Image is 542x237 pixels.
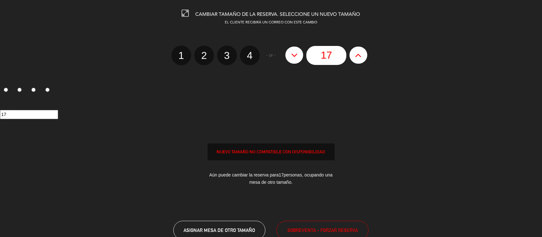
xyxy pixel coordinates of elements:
[208,167,335,191] div: Aún puede cambiar la reserva para personas, ocupando una mesa de otro tamaño.
[14,85,28,96] label: 2
[31,88,36,92] input: 3
[196,12,360,17] span: CAMBIAR TAMAÑO DE LA RESERVA. SELECCIONE UN NUEVO TAMAÑO
[225,21,317,24] span: EL CLIENTE RECIBIRÁ UN CORREO CON ESTE CAMBIO
[266,52,276,59] span: - or -
[4,88,8,92] input: 1
[217,46,237,65] label: 3
[287,227,358,234] span: SOBREVENTA - FORZAR RESERVA
[171,46,191,65] label: 1
[240,46,260,65] label: 4
[45,88,50,92] input: 4
[28,85,42,96] label: 3
[279,172,284,177] span: 17
[184,227,255,233] span: ASIGNAR MESA DE OTRO TAMAÑO
[42,85,56,96] label: 4
[17,88,22,92] input: 2
[208,148,334,156] div: NUEVO TAMAÑO NO COMPATIBLE CON DISPONIBILIDAD
[194,46,214,65] label: 2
